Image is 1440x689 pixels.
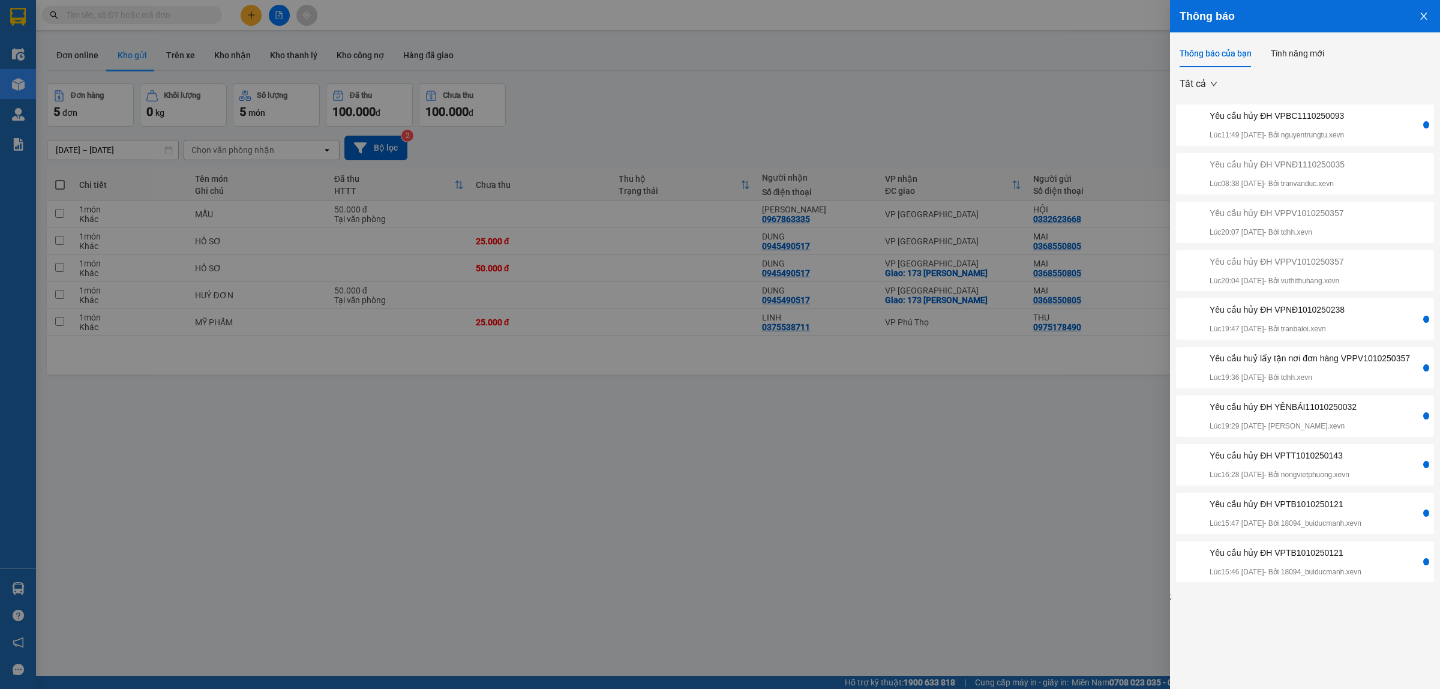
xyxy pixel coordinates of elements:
[1210,178,1345,190] p: Lúc 08:38 [DATE] - Bởi tranvanduc.xevn
[1210,567,1361,578] p: Lúc 15:46 [DATE] - Bởi 18094_buiducmanh.xevn
[1210,323,1345,335] p: Lúc 19:47 [DATE] - Bởi tranbaloi.xevn
[1180,10,1430,23] div: Thông báo
[1170,67,1440,603] div: ;
[1419,11,1429,21] span: close
[1210,206,1343,220] div: Yêu cầu hủy ĐH VPPV1010250357
[1210,400,1357,414] div: Yêu cầu hủy ĐH YÊNBÁI11010250032
[1210,158,1345,171] div: Yêu cầu hủy ĐH VPNĐ1110250035
[1210,449,1349,462] div: Yêu cầu hủy ĐH VPTT1010250143
[1210,469,1349,481] p: Lúc 16:28 [DATE] - Bởi nongvietphuong.xevn
[1210,227,1343,238] p: Lúc 20:07 [DATE] - Bởi tdhh.xevn
[1210,255,1343,268] div: Yêu cầu hủy ĐH VPPV1010250357
[1210,130,1344,141] p: Lúc 11:49 [DATE] - Bởi nguyentrungtu.xevn
[1210,372,1410,384] p: Lúc 19:36 [DATE] - Bởi tdhh.xevn
[1210,518,1361,529] p: Lúc 15:47 [DATE] - Bởi 18094_buiducmanh.xevn
[1271,47,1324,60] div: Tính năng mới
[1210,109,1344,122] div: Yêu cầu hủy ĐH VPBC1110250093
[1210,421,1357,432] p: Lúc 19:29 [DATE] - [PERSON_NAME].xevn
[1210,498,1361,511] div: Yêu cầu hủy ĐH VPTB1010250121
[1210,546,1361,559] div: Yêu cầu hủy ĐH VPTB1010250121
[1180,75,1217,93] span: Tất cả
[1210,352,1410,365] div: Yêu cầu huỷ lấy tận nơi đơn hàng VPPV1010250357
[1180,47,1252,60] div: Thông báo của bạn
[1210,275,1343,287] p: Lúc 20:04 [DATE] - Bởi vuthithuhang.xevn
[1210,303,1345,316] div: Yêu cầu hủy ĐH VPNĐ1010250238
